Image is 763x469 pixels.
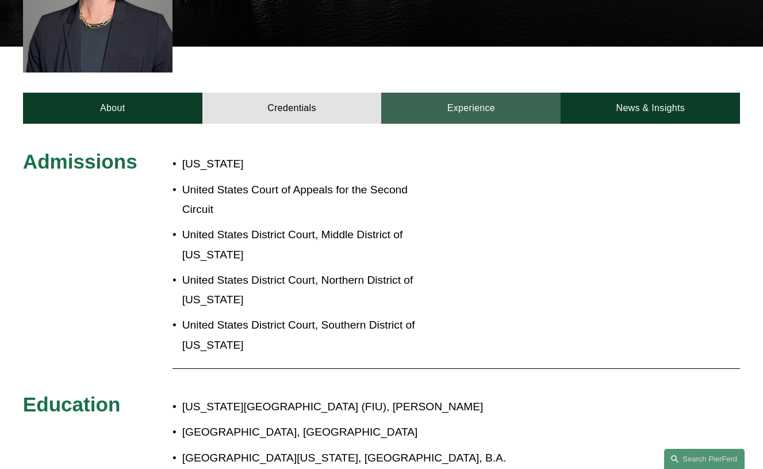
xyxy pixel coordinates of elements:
p: United States District Court, Middle District of [US_STATE] [182,225,442,265]
a: Search this site [664,449,745,469]
span: Admissions [23,150,137,173]
p: [GEOGRAPHIC_DATA][US_STATE], [GEOGRAPHIC_DATA], B.A. [182,448,651,468]
p: [US_STATE] [182,154,442,174]
a: Credentials [202,93,382,124]
p: [US_STATE][GEOGRAPHIC_DATA] (FIU), [PERSON_NAME] [182,397,651,417]
span: Education [23,393,121,415]
a: News & Insights [561,93,740,124]
p: [GEOGRAPHIC_DATA], [GEOGRAPHIC_DATA] [182,422,651,443]
p: United States Court of Appeals for the Second Circuit [182,180,442,220]
p: United States District Court, Northern District of [US_STATE] [182,270,442,310]
a: About [23,93,202,124]
a: Experience [381,93,561,124]
p: United States District Court, Southern District of [US_STATE] [182,315,442,355]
